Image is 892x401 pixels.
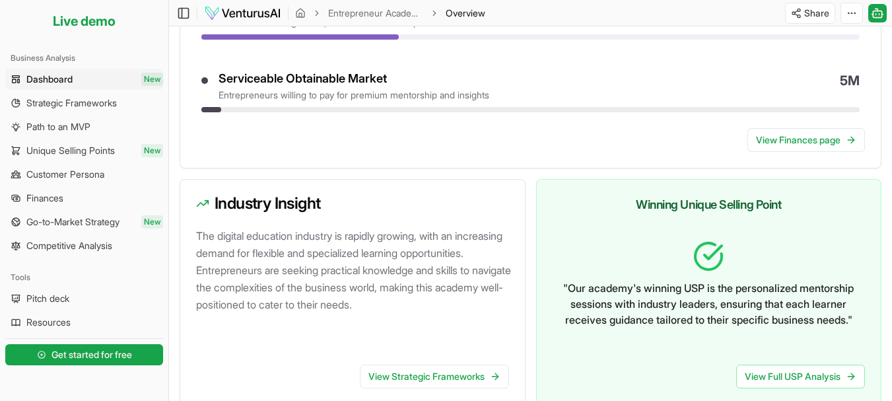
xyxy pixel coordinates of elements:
[26,239,112,252] span: Competitive Analysis
[5,164,163,185] a: Customer Persona
[553,196,866,214] h3: Winning Unique Selling Point
[736,365,865,388] a: View Full USP Analysis
[196,227,514,313] p: The digital education industry is rapidly growing, with an increasing demand for flexible and spe...
[141,144,163,157] span: New
[563,280,855,328] p: " Our academy's winning USP is the personalized mentorship sessions with industry leaders, ensuri...
[5,92,163,114] a: Strategic Frameworks
[5,312,163,333] a: Resources
[804,7,829,20] span: Share
[5,288,163,309] a: Pitch deck
[5,140,163,161] a: Unique Selling PointsNew
[5,267,163,288] div: Tools
[26,168,104,181] span: Customer Persona
[26,73,73,86] span: Dashboard
[219,71,489,87] div: Serviceable Obtainable Market
[219,89,489,102] div: entrepreneurs willing to pay for premium mentorship and insights
[5,211,163,233] a: Go-to-Market StrategyNew
[5,235,163,256] a: Competitive Analysis
[5,69,163,90] a: DashboardNew
[295,7,485,20] nav: breadcrumb
[5,48,163,69] div: Business Analysis
[141,73,163,86] span: New
[840,71,860,102] span: 5M
[26,144,115,157] span: Unique Selling Points
[5,188,163,209] a: Finances
[5,342,163,368] a: Get started for free
[360,365,509,388] a: View Strategic Frameworks
[26,96,117,110] span: Strategic Frameworks
[204,5,281,21] img: logo
[26,192,63,205] span: Finances
[26,316,71,329] span: Resources
[26,215,120,229] span: Go-to-Market Strategy
[26,292,69,305] span: Pitch deck
[446,7,485,20] span: Overview
[26,120,90,133] span: Path to an MVP
[785,3,835,24] button: Share
[196,196,509,211] h3: Industry Insight
[5,116,163,137] a: Path to an MVP
[51,348,132,361] span: Get started for free
[5,344,163,365] button: Get started for free
[747,128,865,152] a: View Finances page
[328,7,423,20] a: Entrepreneur Academy
[141,215,163,229] span: New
